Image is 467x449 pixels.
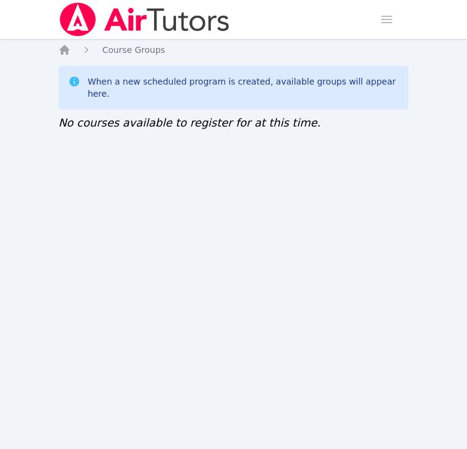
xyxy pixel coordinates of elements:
[58,116,321,129] span: No courses available to register for at this time.
[102,45,165,55] span: Course Groups
[58,2,231,37] img: Air Tutors
[102,44,165,56] a: Course Groups
[58,44,409,56] nav: Breadcrumb
[88,75,399,100] div: When a new scheduled program is created, available groups will appear here.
